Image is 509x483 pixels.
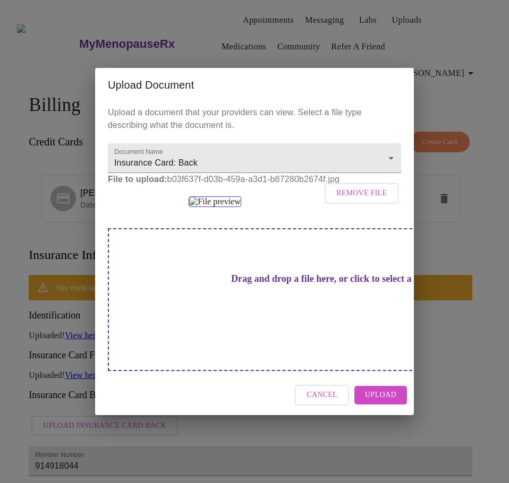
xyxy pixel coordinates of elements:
strong: File to upload: [108,175,167,184]
span: Cancel [307,389,337,402]
h3: Drag and drop a file here, or click to select a file [182,273,476,284]
button: Remove File [325,183,398,204]
p: b03f637f-d03b-459a-a3d1-b87280b2674f.jpg [108,173,401,186]
p: Upload a document that your providers can view. Select a file type describing what the document is. [108,106,401,132]
div: Insurance Card: Back [108,143,401,173]
h2: Upload Document [108,76,401,93]
span: Remove File [336,187,387,200]
img: File preview [189,196,241,207]
span: Upload [365,389,396,402]
button: Upload [354,386,407,404]
button: Cancel [295,385,349,406]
